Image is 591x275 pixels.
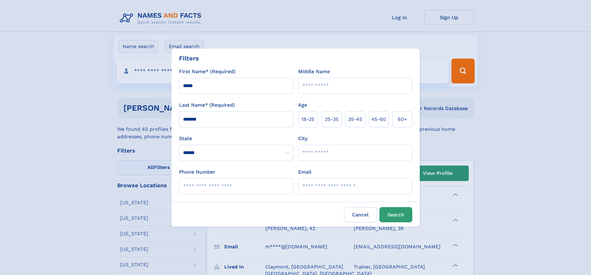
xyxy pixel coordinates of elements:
[348,116,362,123] span: 35‑45
[398,116,407,123] span: 60+
[371,116,386,123] span: 45‑60
[302,116,314,123] span: 18‑25
[298,68,330,75] label: Middle Name
[344,207,377,222] label: Cancel
[179,135,293,142] label: State
[179,168,215,176] label: Phone Number
[298,168,311,176] label: Email
[379,207,412,222] button: Search
[298,101,307,109] label: Age
[298,135,307,142] label: City
[179,101,235,109] label: Last Name* (Required)
[325,116,338,123] span: 25‑35
[179,54,199,63] div: Filters
[179,68,235,75] label: First Name* (Required)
